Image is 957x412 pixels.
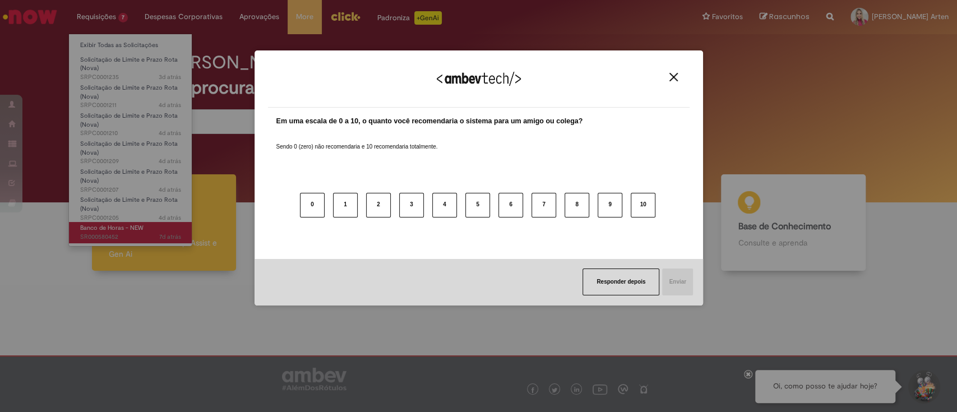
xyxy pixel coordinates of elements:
[598,193,622,217] button: 9
[276,116,583,127] label: Em uma escala de 0 a 10, o quanto você recomendaria o sistema para um amigo ou colega?
[276,129,438,151] label: Sendo 0 (zero) não recomendaria e 10 recomendaria totalmente.
[565,193,589,217] button: 8
[666,72,681,82] button: Close
[366,193,391,217] button: 2
[399,193,424,217] button: 3
[333,193,358,217] button: 1
[498,193,523,217] button: 6
[432,193,457,217] button: 4
[669,73,678,81] img: Close
[531,193,556,217] button: 7
[437,72,521,86] img: Logo Ambevtech
[465,193,490,217] button: 5
[300,193,325,217] button: 0
[582,269,659,295] button: Responder depois
[631,193,655,217] button: 10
